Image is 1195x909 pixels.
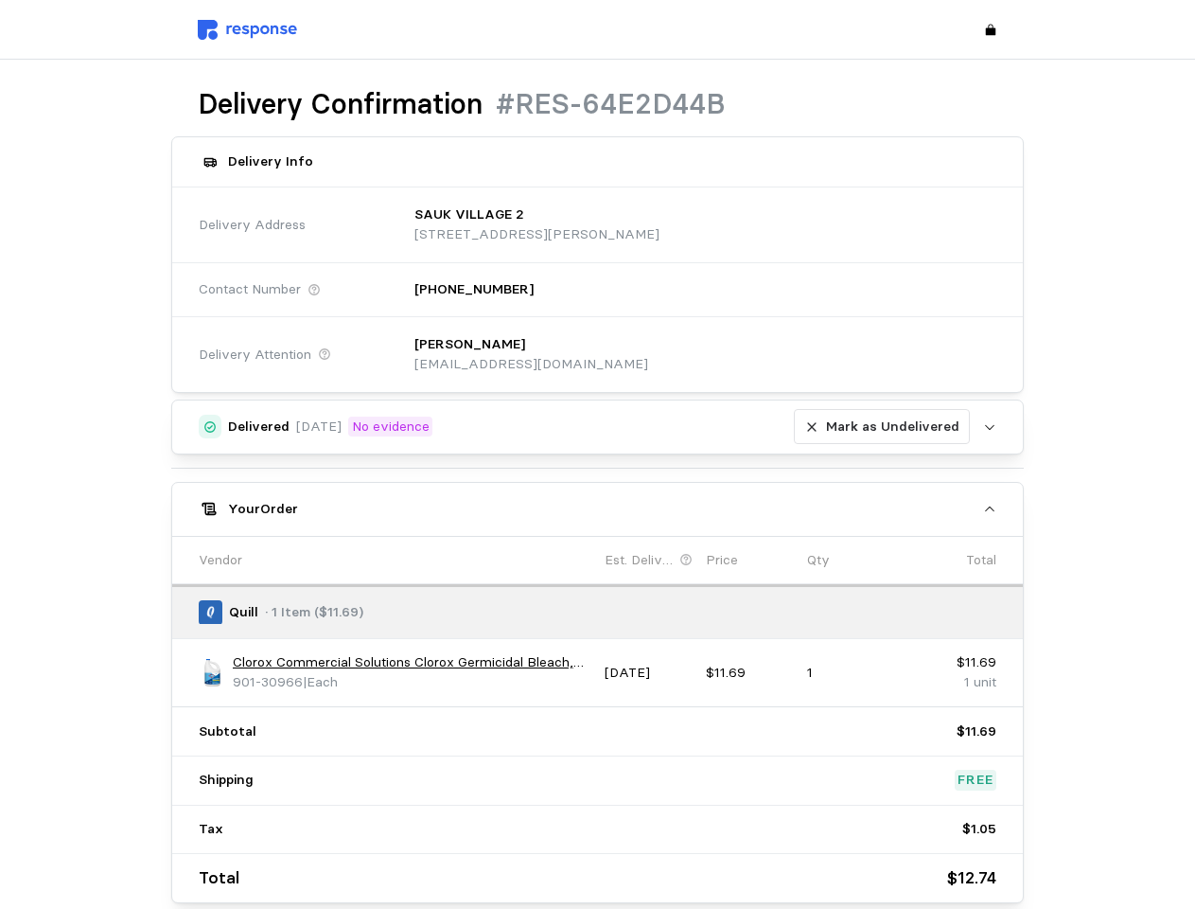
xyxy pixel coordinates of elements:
[352,417,430,437] p: No evidence
[605,663,693,684] p: [DATE]
[947,864,996,892] p: $12.74
[957,722,996,742] p: $11.69
[807,550,830,571] p: Qty
[233,652,591,673] a: Clorox Commercial Solutions Clorox Germicidal Bleach, Concentrated, 121 Ounces (30966)
[605,550,677,571] p: Est. Delivery
[794,409,970,445] button: Mark as Undelivered
[265,602,363,623] p: · 1 Item ($11.69)
[199,659,226,686] img: A3E17D89-16B8-44A3-BC2A8BCED4E7C3B9_s7
[172,401,1024,454] button: Delivered[DATE]No evidenceMark as Undelivered
[199,770,254,791] p: Shipping
[706,550,738,571] p: Price
[228,151,313,171] h5: Delivery Info
[172,483,1024,536] button: YourOrder
[962,819,996,840] p: $1.05
[199,345,311,365] span: Delivery Attention
[199,279,301,300] span: Contact Number
[233,673,303,690] span: 901-30966
[199,550,242,571] p: Vendor
[199,864,239,892] p: Total
[198,20,297,40] img: svg%3e
[199,722,256,742] p: Subtotal
[414,354,648,375] p: [EMAIL_ADDRESS][DOMAIN_NAME]
[807,663,895,684] p: 1
[496,86,725,123] h1: #RES-64E2D44B
[199,819,223,840] p: Tax
[228,499,298,519] h5: Your Order
[198,86,483,123] h1: Delivery Confirmation
[908,652,996,673] p: $11.69
[229,602,258,623] p: Quill
[296,417,342,437] p: [DATE]
[958,770,993,791] p: Free
[414,279,534,300] p: [PHONE_NUMBER]
[908,672,996,693] p: 1 unit
[706,663,794,684] p: $11.69
[172,536,1024,902] div: YourOrder
[414,334,525,355] p: [PERSON_NAME]
[414,224,659,245] p: [STREET_ADDRESS][PERSON_NAME]
[303,673,338,690] span: | Each
[414,205,524,225] p: SAUK VILLAGE 2
[966,550,996,571] p: Total
[199,215,306,236] span: Delivery Address
[228,417,290,437] h5: Delivered
[826,417,959,437] p: Mark as Undelivered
